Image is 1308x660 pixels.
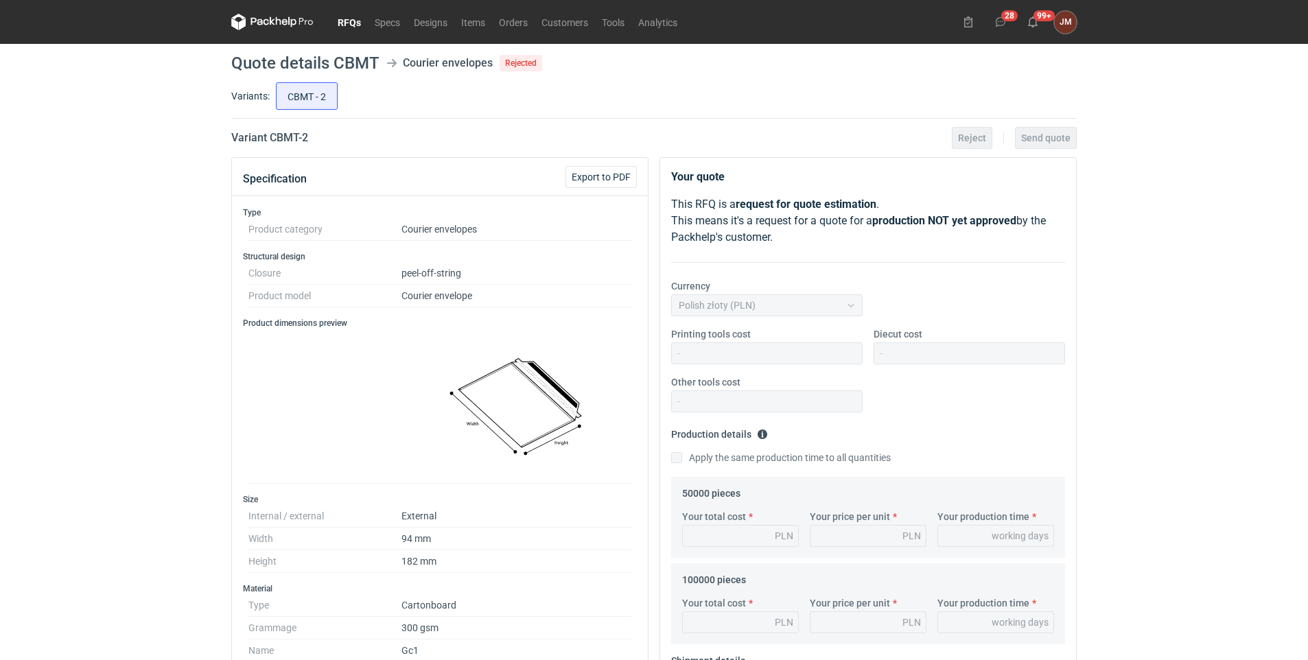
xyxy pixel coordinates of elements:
[248,528,401,550] dt: Width
[248,594,401,617] dt: Type
[368,14,407,30] a: Specs
[595,14,631,30] a: Tools
[671,375,740,389] label: Other tools cost
[492,14,535,30] a: Orders
[535,14,595,30] a: Customers
[565,166,637,188] button: Export to PDF
[231,89,270,103] label: Variants:
[682,569,746,585] legend: 100000 pieces
[937,596,1029,610] label: Your production time
[1015,127,1077,149] button: Send quote
[403,55,493,71] div: Courier envelopes
[407,14,454,30] a: Designs
[401,262,631,285] dd: peel-off-string
[248,262,401,285] dt: Closure
[401,505,631,528] dd: External
[671,327,751,341] label: Printing tools cost
[243,163,307,196] button: Specification
[331,14,368,30] a: RFQs
[671,196,1065,246] p: This RFQ is a . This means it's a request for a quote for a by the Packhelp's customer.
[401,528,631,550] dd: 94 mm
[276,82,338,110] label: CBMT - 2
[248,550,401,573] dt: Height
[243,494,637,505] h3: Size
[958,133,986,143] span: Reject
[671,451,891,464] label: Apply the same production time to all quantities
[682,482,740,499] legend: 50000 pieces
[231,130,308,146] h2: Variant CBMT - 2
[1022,11,1044,33] button: 99+
[401,594,631,617] dd: Cartonboard
[401,617,631,639] dd: 300 gsm
[671,423,768,440] legend: Production details
[243,207,637,218] h3: Type
[631,14,684,30] a: Analytics
[736,198,876,211] strong: request for quote estimation
[401,550,631,573] dd: 182 mm
[810,510,890,523] label: Your price per unit
[248,505,401,528] dt: Internal / external
[454,14,492,30] a: Items
[231,14,314,30] svg: Packhelp Pro
[401,218,631,241] dd: Courier envelopes
[937,510,1029,523] label: Your production time
[1054,11,1077,34] div: JOANNA MOCZAŁA
[775,529,793,543] div: PLN
[682,510,746,523] label: Your total cost
[1054,11,1077,34] button: JM
[990,11,1012,33] button: 28
[243,318,637,329] h3: Product dimensions preview
[243,583,637,594] h3: Material
[902,615,921,629] div: PLN
[231,55,379,71] h1: Quote details CBMT
[872,214,1016,227] strong: production NOT yet approved
[243,251,637,262] h3: Structural design
[671,279,710,293] label: Currency
[952,127,992,149] button: Reject
[401,285,631,307] dd: Courier envelope
[682,596,746,610] label: Your total cost
[671,170,725,183] strong: Your quote
[992,529,1049,543] div: working days
[902,529,921,543] div: PLN
[874,327,922,341] label: Diecut cost
[572,172,631,182] span: Export to PDF
[775,615,793,629] div: PLN
[248,617,401,639] dt: Grammage
[500,55,542,71] span: Rejected
[248,218,401,241] dt: Product category
[992,615,1049,629] div: working days
[810,596,890,610] label: Your price per unit
[248,285,401,307] dt: Product model
[1021,133,1071,143] span: Send quote
[401,334,631,478] img: courier_envelope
